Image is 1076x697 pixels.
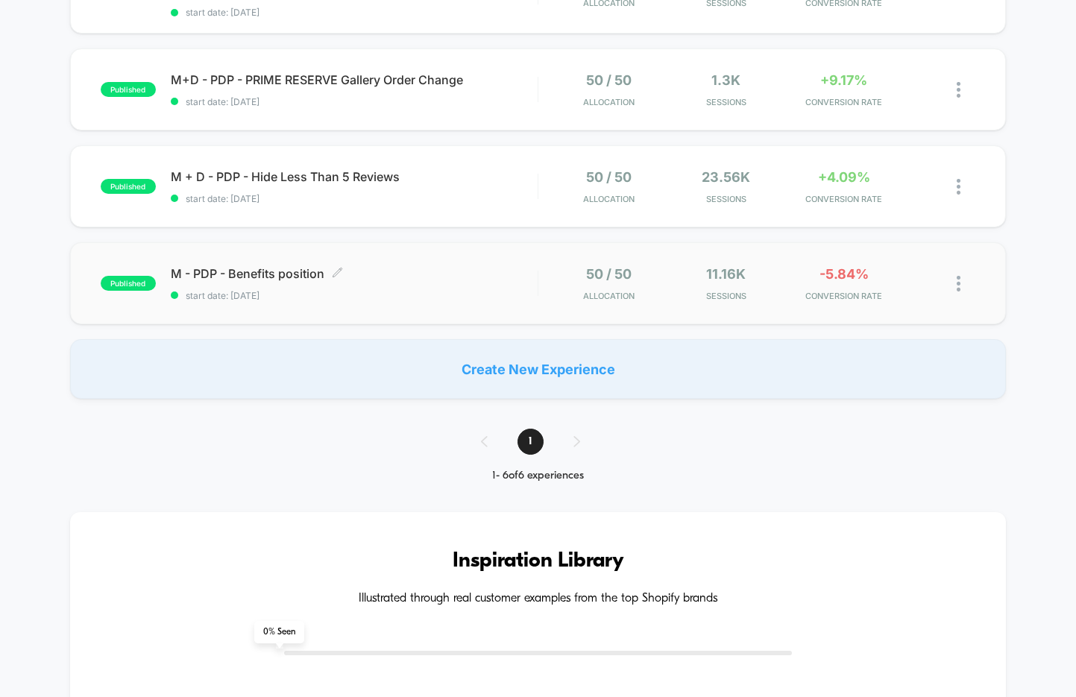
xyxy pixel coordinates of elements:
[671,194,781,204] span: Sessions
[586,266,632,282] span: 50 / 50
[466,470,610,482] div: 1 - 6 of 6 experiences
[171,266,538,281] span: M - PDP - Benefits position
[254,621,304,643] span: 0 % Seen
[70,339,1006,399] div: Create New Experience
[706,266,746,282] span: 11.16k
[789,194,899,204] span: CONVERSION RATE
[702,169,750,185] span: 23.56k
[789,291,899,301] span: CONVERSION RATE
[586,72,632,88] span: 50 / 50
[101,276,156,291] span: published
[517,429,544,455] span: 1
[583,291,635,301] span: Allocation
[171,290,538,301] span: start date: [DATE]
[583,97,635,107] span: Allocation
[671,291,781,301] span: Sessions
[711,72,740,88] span: 1.3k
[957,82,960,98] img: close
[583,194,635,204] span: Allocation
[101,82,156,97] span: published
[115,592,961,606] h4: Illustrated through real customer examples from the top Shopify brands
[957,276,960,291] img: close
[818,169,870,185] span: +4.09%
[789,97,899,107] span: CONVERSION RATE
[171,7,538,18] span: start date: [DATE]
[820,72,867,88] span: +9.17%
[115,549,961,573] h3: Inspiration Library
[171,96,538,107] span: start date: [DATE]
[819,266,869,282] span: -5.84%
[171,72,538,87] span: M+D - PDP - PRIME RESERVE Gallery Order Change
[586,169,632,185] span: 50 / 50
[671,97,781,107] span: Sessions
[171,193,538,204] span: start date: [DATE]
[171,169,538,184] span: M + D - PDP - Hide Less Than 5 Reviews
[957,179,960,195] img: close
[101,179,156,194] span: published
